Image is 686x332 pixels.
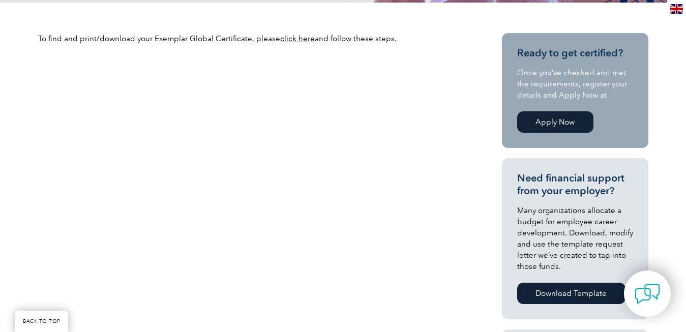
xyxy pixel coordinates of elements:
a: BACK TO TOP [15,311,68,332]
a: click here [280,34,315,43]
img: en [670,4,683,14]
a: Download Template [517,283,625,304]
img: contact-chat.png [635,281,660,307]
a: Apply Now [517,111,593,133]
p: To find and print/download your Exemplar Global Certificate, please and follow these steps. [38,33,465,44]
p: Many organizations allocate a budget for employee career development. Download, modify and use th... [517,205,633,272]
p: Once you’ve checked and met the requirements, register your details and Apply Now at [517,67,633,101]
h3: Need financial support from your employer? [517,172,633,197]
h3: Ready to get certified? [517,47,633,59]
